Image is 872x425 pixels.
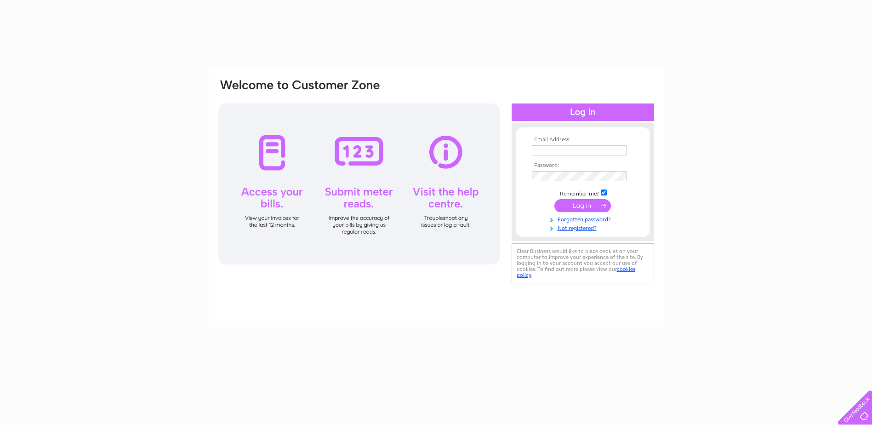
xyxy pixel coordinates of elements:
[530,188,636,197] td: Remember me?
[532,214,636,223] a: Forgotten password?
[530,162,636,169] th: Password:
[530,137,636,143] th: Email Address:
[532,223,636,232] a: Not registered?
[512,243,654,283] div: Clear Business would like to place cookies on your computer to improve your experience of the sit...
[554,199,611,212] input: Submit
[517,266,635,278] a: cookies policy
